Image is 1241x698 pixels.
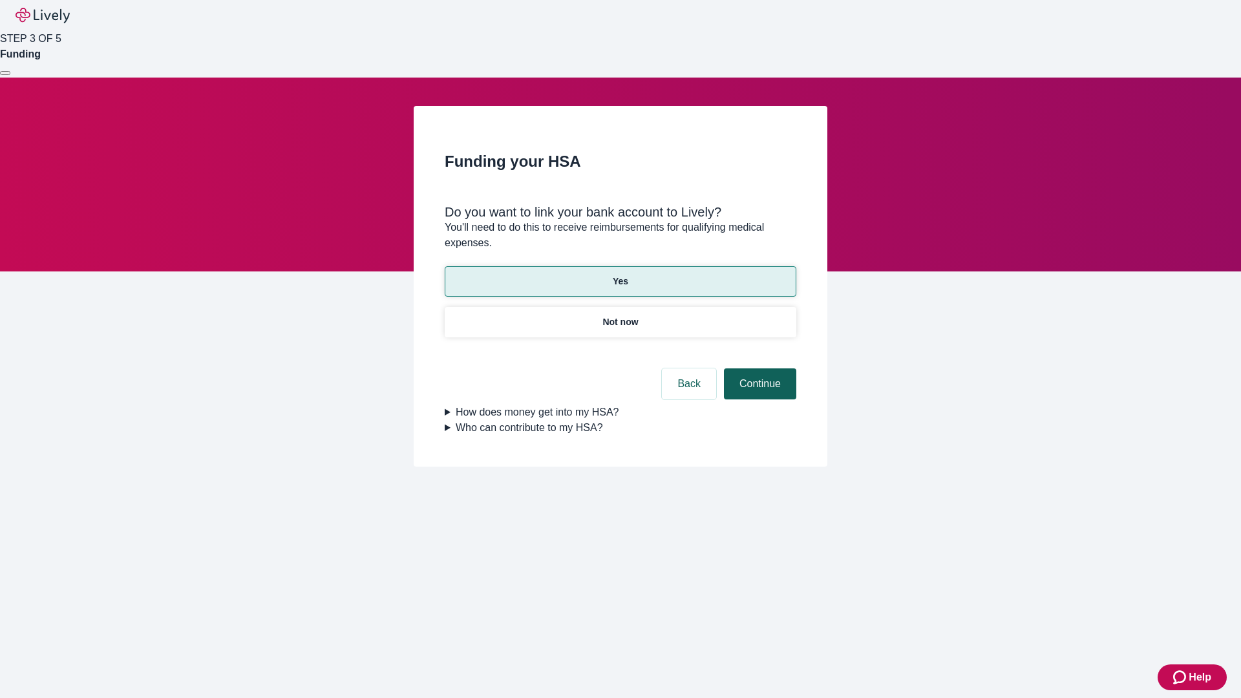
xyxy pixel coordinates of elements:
h2: Funding your HSA [445,150,796,173]
div: Do you want to link your bank account to Lively? [445,204,796,220]
span: Help [1189,670,1211,685]
summary: Who can contribute to my HSA? [445,420,796,436]
p: You'll need to do this to receive reimbursements for qualifying medical expenses. [445,220,796,251]
svg: Zendesk support icon [1173,670,1189,685]
button: Not now [445,307,796,337]
button: Zendesk support iconHelp [1158,664,1227,690]
p: Yes [613,275,628,288]
button: Back [662,368,716,399]
button: Yes [445,266,796,297]
p: Not now [602,315,638,329]
button: Continue [724,368,796,399]
summary: How does money get into my HSA? [445,405,796,420]
img: Lively [16,8,70,23]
